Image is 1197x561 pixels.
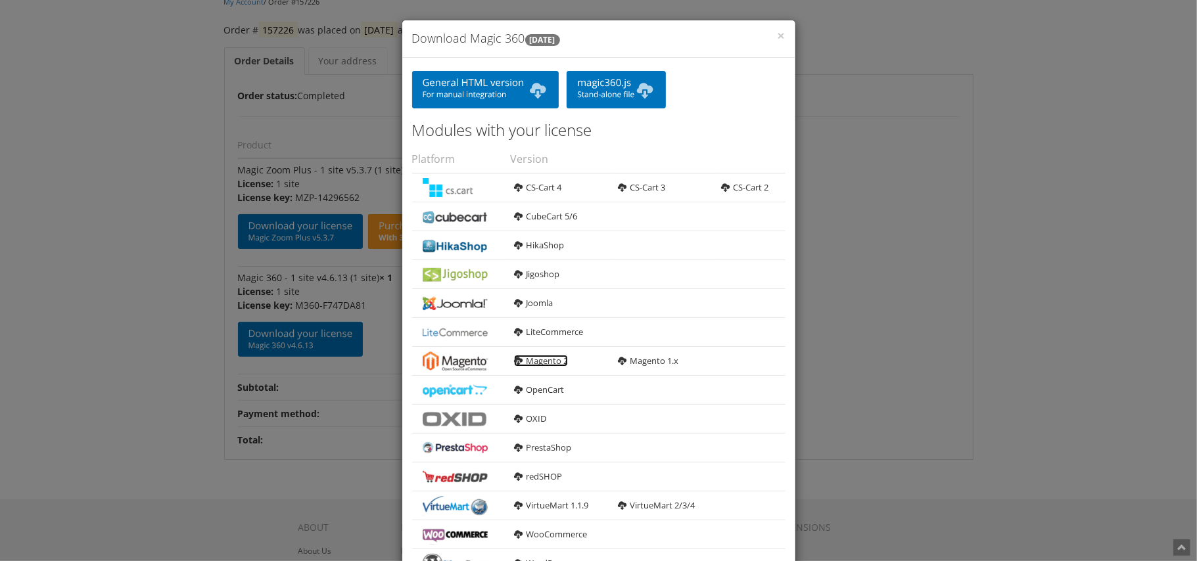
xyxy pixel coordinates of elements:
[514,470,562,482] a: redSHOP
[778,26,786,45] span: ×
[514,413,546,424] a: OXID
[412,30,786,47] h4: Download Magic 360
[514,181,561,193] a: CS-Cart 4
[423,89,549,100] span: For manual integration
[618,499,695,511] a: VirtueMart 2/3/4
[412,71,559,108] a: General HTML versionFor manual integration
[514,441,571,453] a: PrestaShop
[514,384,564,395] a: OpenCart
[577,89,655,100] span: Stand-alone file
[618,355,678,367] a: Magento 1.x
[510,145,786,173] th: Version
[514,268,559,280] a: Jigoshop
[412,122,786,139] h3: Modules with your license
[722,181,769,193] a: CS-Cart 2
[412,145,510,173] th: Platform
[778,29,786,43] button: Close
[567,71,666,108] a: magic360.jsStand-alone file
[514,499,588,511] a: VirtueMart 1.1.9
[238,266,526,374] td: Magic 360 - 1 site v4.6.13 (1 site)
[618,181,665,193] a: CS-Cart 3
[514,355,568,367] a: Magento 2
[514,297,553,309] a: Joomla
[514,528,587,540] a: WooCommerce
[525,34,560,46] b: [DATE]
[514,239,564,251] a: HikaShop
[514,326,583,338] a: LiteCommerce
[514,210,577,222] a: CubeCart 5/6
